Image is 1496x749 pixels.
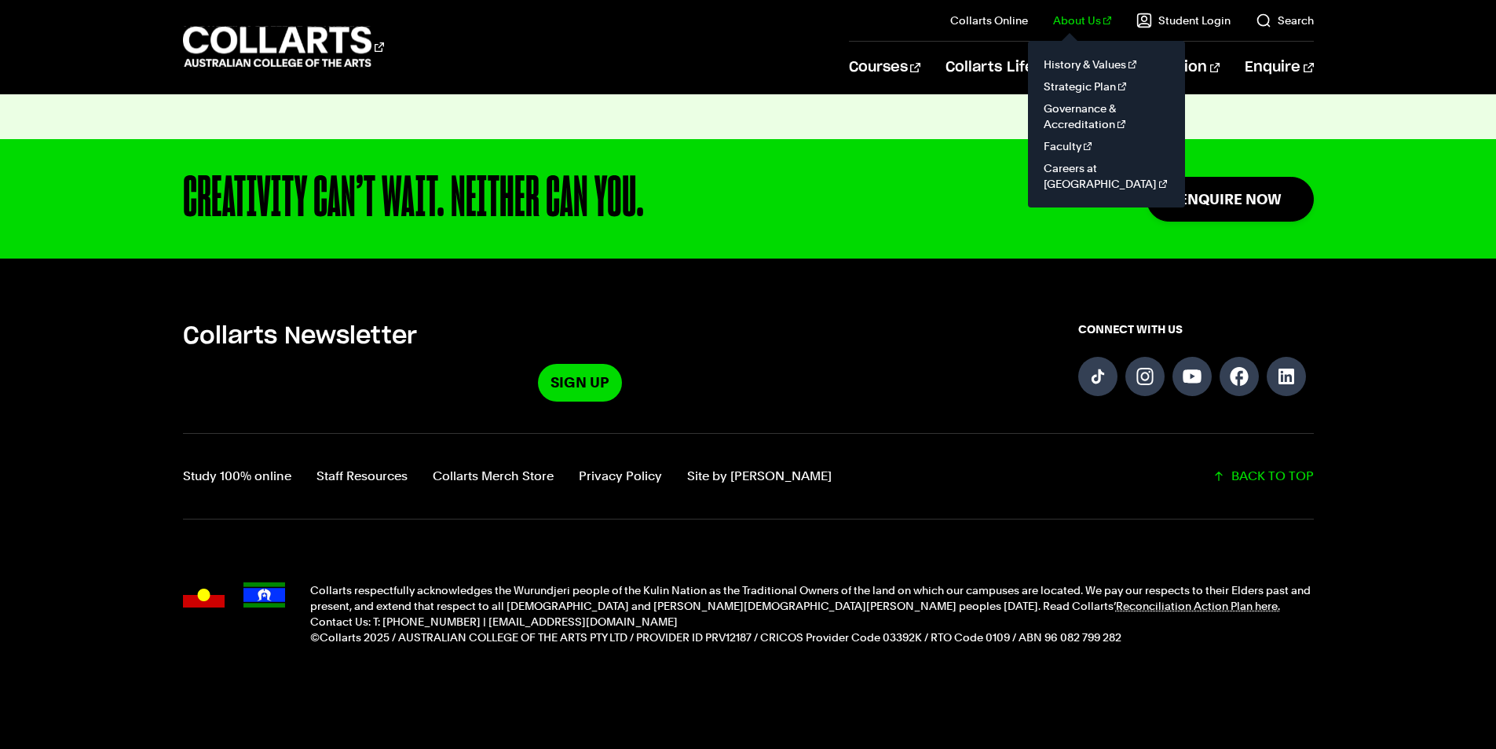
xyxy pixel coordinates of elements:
a: Follow us on YouTube [1172,357,1212,396]
div: CREATIVITY CAN’T WAIT. NEITHER CAN YOU. [183,171,1046,227]
a: Scroll back to top of the page [1213,465,1314,487]
a: Study 100% online [183,465,291,487]
a: Follow us on Instagram [1125,357,1165,396]
span: CONNECT WITH US [1078,321,1314,337]
a: Follow us on Facebook [1220,357,1259,396]
a: Student Login [1136,13,1231,28]
a: Site by Calico [687,465,832,487]
a: Careers at [GEOGRAPHIC_DATA] [1041,157,1172,195]
p: ©Collarts 2025 / AUSTRALIAN COLLEGE OF THE ARTS PTY LTD / PROVIDER ID PRV12187 / CRICOS Provider ... [310,630,1314,645]
a: Follow us on LinkedIn [1267,357,1306,396]
a: Collarts Life [946,42,1047,94]
a: History & Values [1041,53,1172,75]
a: Staff Resources [316,465,408,487]
a: Privacy Policy [579,465,662,487]
a: Governance & Accreditation [1041,97,1172,135]
a: Search [1256,13,1314,28]
div: Go to homepage [183,24,384,69]
h5: Collarts Newsletter [183,321,978,351]
a: Courses [849,42,920,94]
a: Enquire [1245,42,1313,94]
img: Australian Aboriginal flag [183,582,225,608]
div: Connect with us on social media [1078,321,1314,401]
a: Collarts Merch Store [433,465,554,487]
a: Sign Up [538,364,622,401]
div: Additional links and back-to-top button [183,433,1314,520]
p: Collarts respectfully acknowledges the Wurundjeri people of the Kulin Nation as the Traditional O... [310,582,1314,614]
a: Reconciliation Action Plan here. [1116,600,1280,612]
a: Enquire Now [1147,177,1314,222]
nav: Footer navigation [183,465,832,487]
div: Acknowledgment flags [183,582,285,645]
a: Collarts Online [950,13,1028,28]
a: Faculty [1041,135,1172,157]
a: Strategic Plan [1041,75,1172,97]
img: Torres Strait Islander flag [243,582,285,608]
p: Contact Us: T: [PHONE_NUMBER] | [EMAIL_ADDRESS][DOMAIN_NAME] [310,614,1314,630]
a: Follow us on TikTok [1078,357,1117,396]
a: About Us [1053,13,1111,28]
